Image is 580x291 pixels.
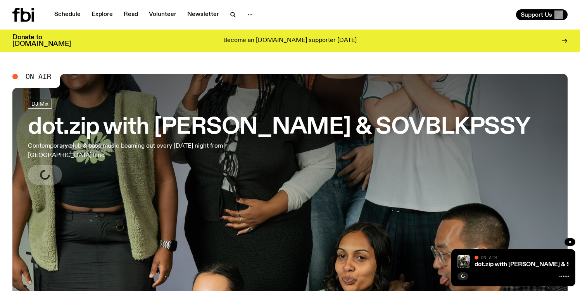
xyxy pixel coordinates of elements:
a: DJ Mix [28,99,52,109]
span: On Air [481,255,497,260]
p: Contemporary club & bass music beaming out every [DATE] night from [GEOGRAPHIC_DATA] land [28,141,226,160]
p: Become an [DOMAIN_NAME] supporter [DATE] [223,37,357,44]
a: dot.zip with [PERSON_NAME] & SOVBLKPSSYContemporary club & bass music beaming out every [DATE] ni... [28,99,530,185]
a: Read [119,9,143,20]
span: On Air [26,73,51,80]
span: Support Us [521,11,552,18]
h3: Donate to [DOMAIN_NAME] [12,34,71,47]
button: Support Us [516,9,568,20]
a: Volunteer [144,9,181,20]
a: Schedule [50,9,85,20]
a: Explore [87,9,117,20]
h3: dot.zip with [PERSON_NAME] & SOVBLKPSSY [28,117,530,138]
span: DJ Mix [31,101,48,106]
a: Newsletter [183,9,224,20]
